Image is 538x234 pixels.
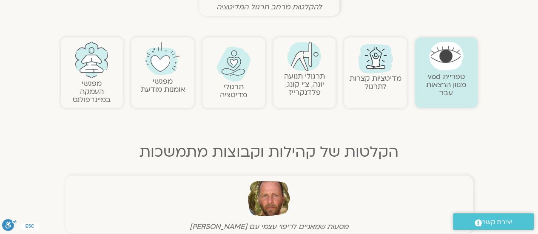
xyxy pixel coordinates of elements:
a: תרגולימדיטציה [220,82,247,100]
span: יצירת קשר [482,217,512,228]
a: מדיטציות קצרות לתרגול [350,73,401,91]
figcaption: להקלטות מרחב תרגול המדיטציה [203,3,335,11]
a: מפגשיהעמקה במיינדפולנס [73,79,111,104]
a: מפגשיאומנות מודעת [141,76,185,94]
a: ספריית vodמגוון הרצאות עבר [426,72,466,98]
a: תרגולי תנועהיוגה, צ׳י קונג, פלדנקרייז [284,71,325,97]
a: יצירת קשר [453,213,534,230]
figcaption: מסעות שמאניים לריפוי עצמי עם [PERSON_NAME] [68,222,471,231]
h2: הקלטות של קהילות וקבוצות מתמשכות [61,144,478,161]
